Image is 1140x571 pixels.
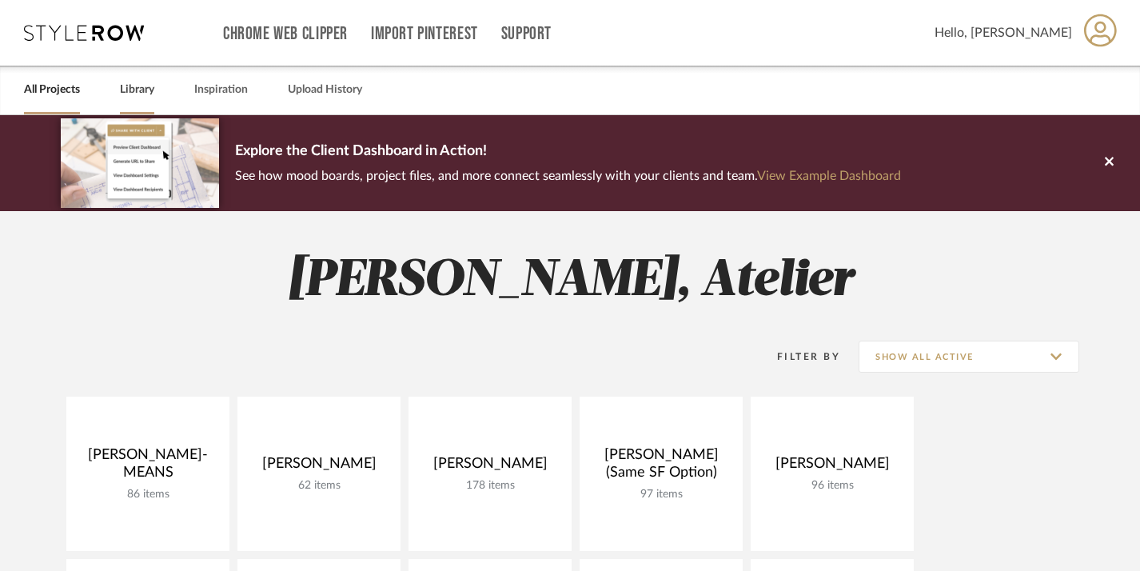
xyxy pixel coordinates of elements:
[935,23,1072,42] span: Hello, [PERSON_NAME]
[421,479,559,493] div: 178 items
[194,79,248,101] a: Inspiration
[235,139,901,165] p: Explore the Client Dashboard in Action!
[421,455,559,479] div: [PERSON_NAME]
[756,349,840,365] div: Filter By
[223,27,348,41] a: Chrome Web Clipper
[592,446,730,488] div: [PERSON_NAME] (Same SF Option)
[592,488,730,501] div: 97 items
[79,446,217,488] div: [PERSON_NAME]-MEANS
[763,479,901,493] div: 96 items
[250,455,388,479] div: [PERSON_NAME]
[371,27,478,41] a: Import Pinterest
[24,79,80,101] a: All Projects
[120,79,154,101] a: Library
[250,479,388,493] div: 62 items
[79,488,217,501] div: 86 items
[501,27,552,41] a: Support
[763,455,901,479] div: [PERSON_NAME]
[288,79,362,101] a: Upload History
[235,165,901,187] p: See how mood boards, project files, and more connect seamlessly with your clients and team.
[757,170,901,182] a: View Example Dashboard
[61,118,219,207] img: d5d033c5-7b12-40c2-a960-1ecee1989c38.png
